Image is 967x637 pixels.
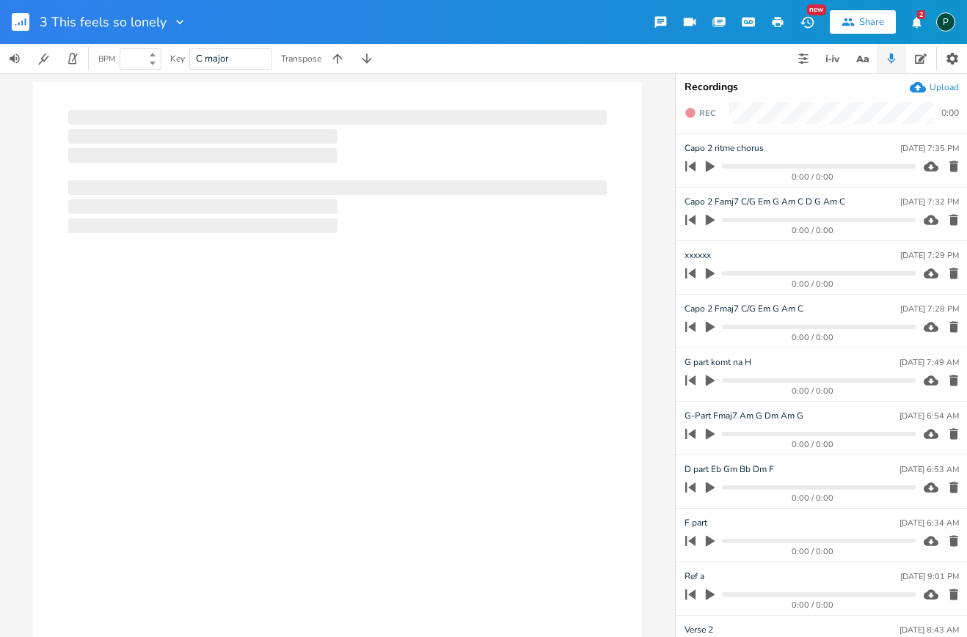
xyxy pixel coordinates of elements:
[40,15,167,29] span: 3 This feels so lonely
[685,141,764,155] span: Capo 2 ritme chorus
[685,516,707,530] span: F part
[685,302,803,316] span: Capo 2 Fmaj7 C/G Em G Am C
[710,548,916,556] div: 0:00 / 0:00
[685,248,711,262] span: xxxxxx
[936,5,955,39] button: P
[930,81,959,93] div: Upload
[685,570,704,583] span: Ref a
[900,626,959,634] div: [DATE] 8:43 AM
[910,79,959,95] button: Upload
[900,465,959,474] div: [DATE] 6:53 AM
[685,409,803,423] span: G-Part Fmaj7 Am G Dm Am G
[900,519,959,527] div: [DATE] 6:34 AM
[859,15,884,29] div: Share
[170,54,185,63] div: Key
[98,55,115,63] div: BPM
[900,144,959,152] div: [DATE] 7:35 PM
[710,334,916,342] div: 0:00 / 0:00
[710,601,916,609] div: 0:00 / 0:00
[900,412,959,420] div: [DATE] 6:54 AM
[685,623,713,637] span: Verse 2
[900,358,959,367] div: [DATE] 7:49 AM
[710,227,916,235] div: 0:00 / 0:00
[710,441,916,449] div: 0:00 / 0:00
[792,9,822,35] button: New
[917,10,925,19] div: 2
[679,101,721,125] button: Rec
[941,108,959,117] div: 0:00
[900,251,959,259] div: [DATE] 7:29 PM
[710,494,916,502] div: 0:00 / 0:00
[699,108,715,119] span: Rec
[900,572,959,581] div: [DATE] 9:01 PM
[710,280,916,288] div: 0:00 / 0:00
[830,10,896,34] button: Share
[685,463,774,476] span: D part Eb Gm Bb Dm F
[685,82,960,92] div: Recordings
[710,173,916,181] div: 0:00 / 0:00
[936,12,955,32] div: Piepo
[710,387,916,395] div: 0:00 / 0:00
[807,4,826,15] div: New
[902,9,931,35] button: 2
[685,195,845,209] span: Capo 2 Famj7 C/G Em G Am C D G Am C
[900,305,959,313] div: [DATE] 7:28 PM
[196,52,229,65] span: C major
[281,54,321,63] div: Transpose
[900,198,959,206] div: [DATE] 7:32 PM
[685,356,751,369] span: G part komt na H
